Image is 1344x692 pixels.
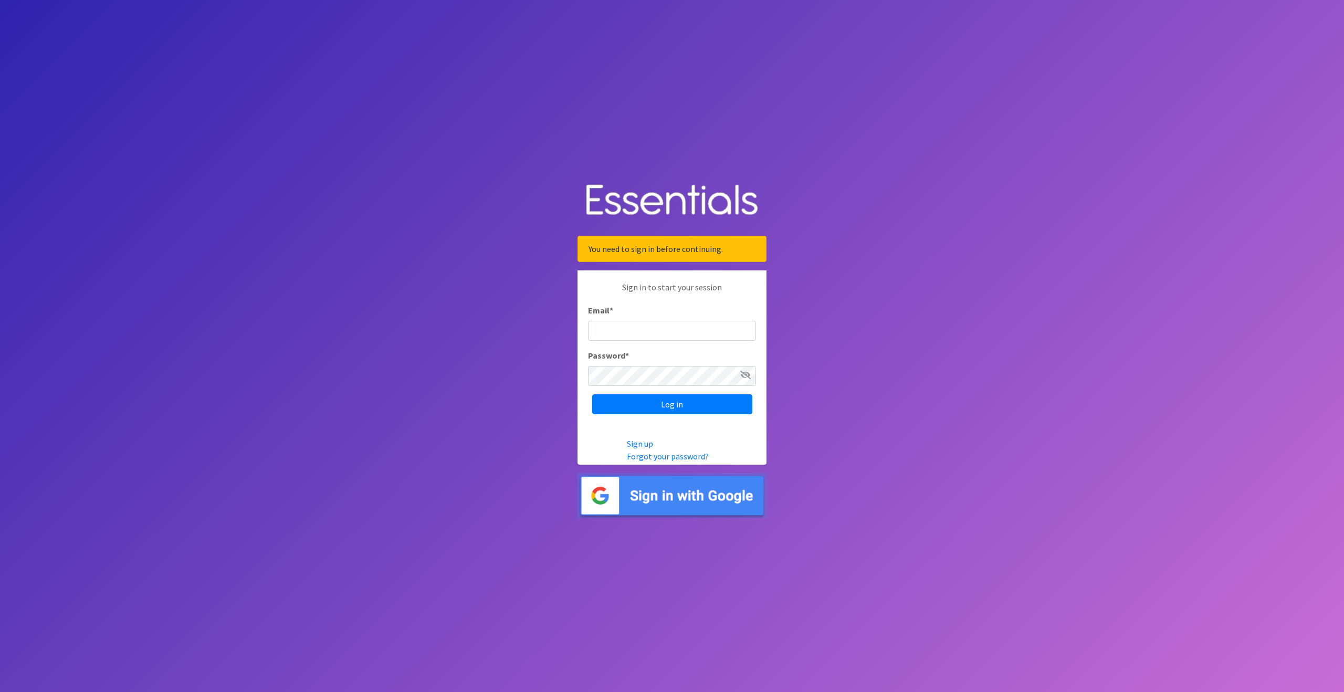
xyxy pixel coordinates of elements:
img: Human Essentials [577,174,766,228]
abbr: required [625,350,629,361]
p: Sign in to start your session [588,281,756,304]
label: Password [588,349,629,362]
input: Log in [592,394,752,414]
abbr: required [610,305,613,316]
a: Sign up [627,438,653,449]
img: Sign in with Google [577,473,766,519]
label: Email [588,304,613,317]
a: Forgot your password? [627,451,709,462]
div: You need to sign in before continuing. [577,236,766,262]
